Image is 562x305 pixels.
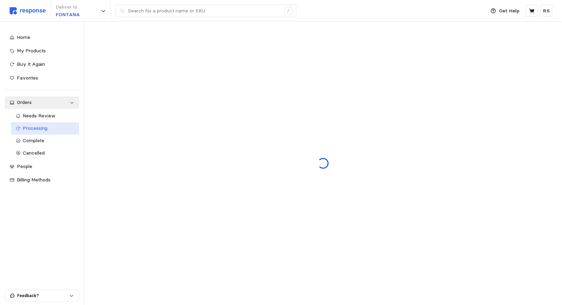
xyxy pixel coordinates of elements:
[17,61,45,67] span: Buy It Again
[540,5,552,17] button: RS
[5,31,79,44] a: Home
[543,7,550,15] p: RS
[11,110,79,122] a: Needs Review
[23,113,56,119] span: Needs Review
[487,4,524,18] button: Get Help
[11,147,79,159] a: Cancelled
[17,34,30,40] span: Home
[11,135,79,147] a: Complete
[5,72,79,84] a: Favorites
[128,5,280,17] input: Search for a product name or SKU
[23,125,48,131] span: Processing
[5,290,79,301] button: Feedback?
[17,293,69,299] p: Feedback?
[11,122,79,135] a: Processing
[5,160,79,173] a: People
[10,7,46,14] img: svg%3e
[499,7,520,15] p: Get Help
[17,75,38,81] span: Favorites
[5,96,79,109] a: Orders
[5,58,79,71] a: Buy It Again
[284,7,293,15] div: /
[17,99,67,106] div: Orders
[17,163,32,169] span: People
[5,45,79,57] a: My Products
[17,48,46,54] span: My Products
[5,174,79,186] a: Billing Methods
[17,177,51,183] span: Billing Methods
[56,3,80,11] p: Deliver to
[23,137,45,144] span: Complete
[56,11,80,19] p: FONTANA
[23,150,45,156] span: Cancelled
